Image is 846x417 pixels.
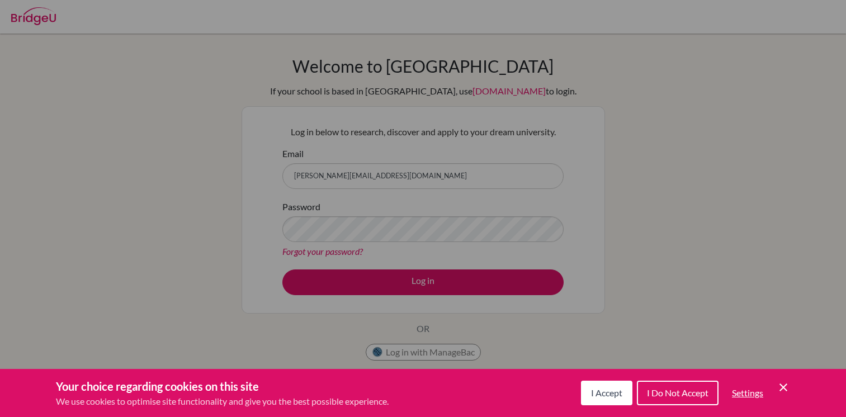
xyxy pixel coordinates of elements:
[723,382,772,404] button: Settings
[591,387,622,398] span: I Accept
[637,381,719,405] button: I Do Not Accept
[777,381,790,394] button: Save and close
[581,381,632,405] button: I Accept
[732,387,763,398] span: Settings
[56,378,389,395] h3: Your choice regarding cookies on this site
[56,395,389,408] p: We use cookies to optimise site functionality and give you the best possible experience.
[647,387,708,398] span: I Do Not Accept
